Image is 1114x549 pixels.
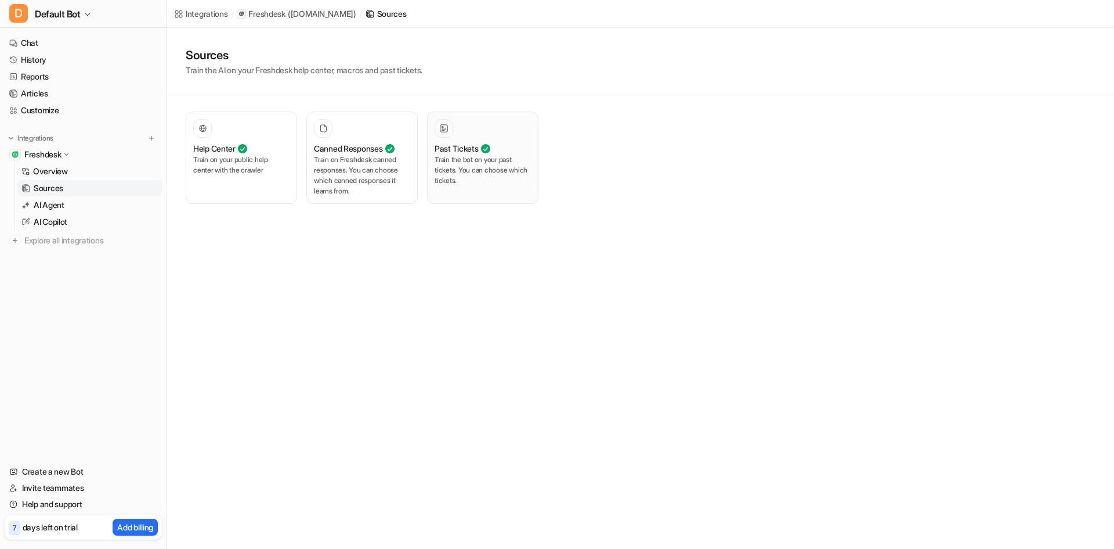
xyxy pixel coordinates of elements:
[23,521,78,533] p: days left on trial
[186,8,228,20] div: Integrations
[193,155,290,175] p: Train on your public help center with the crawler
[17,163,162,180] a: Overview
[237,8,356,20] a: Freshdesk([DOMAIN_NAME])
[34,182,63,194] p: Sources
[117,521,153,533] p: Add billing
[5,85,162,102] a: Articles
[17,214,162,230] a: AI Copilot
[24,149,61,160] p: Freshdesk
[12,151,19,158] img: Freshdesk
[288,8,356,20] p: ( [DOMAIN_NAME] )
[5,480,162,496] a: Invite teammates
[17,180,162,196] a: Sources
[248,8,285,20] p: Freshdesk
[35,6,81,22] span: Default Bot
[147,134,155,142] img: menu_add.svg
[5,496,162,512] a: Help and support
[17,197,162,213] a: AI Agent
[5,232,162,249] a: Explore all integrations
[5,35,162,51] a: Chat
[5,464,162,480] a: Create a new Bot
[5,132,57,144] button: Integrations
[7,134,15,142] img: expand menu
[9,4,28,23] span: D
[427,112,538,204] button: Past TicketsTrain the bot on your past tickets. You can choose which tickets.
[435,155,531,186] p: Train the bot on your past tickets. You can choose which tickets.
[186,64,422,76] p: Train the AI on your Freshdesk help center, macros and past tickets.
[113,519,158,536] button: Add billing
[377,8,407,20] div: Sources
[13,523,16,533] p: 7
[34,199,64,211] p: AI Agent
[360,9,362,19] span: /
[9,235,21,246] img: explore all integrations
[5,52,162,68] a: History
[314,142,383,155] h3: Canned Responses
[232,9,234,19] span: /
[24,231,157,250] span: Explore all integrations
[186,46,422,64] h1: Sources
[435,142,479,155] h3: Past Tickets
[193,142,236,155] h3: Help Center
[33,166,68,177] p: Overview
[5,69,162,85] a: Reports
[314,155,410,196] p: Train on Freshdesk canned responses. You can choose which canned responses it learns from.
[366,8,407,20] a: Sources
[5,102,162,119] a: Customize
[186,112,297,204] button: Help CenterTrain on your public help center with the crawler
[306,112,418,204] button: Canned ResponsesTrain on Freshdesk canned responses. You can choose which canned responses it lea...
[34,216,67,228] p: AI Copilot
[17,134,53,143] p: Integrations
[174,8,228,20] a: Integrations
